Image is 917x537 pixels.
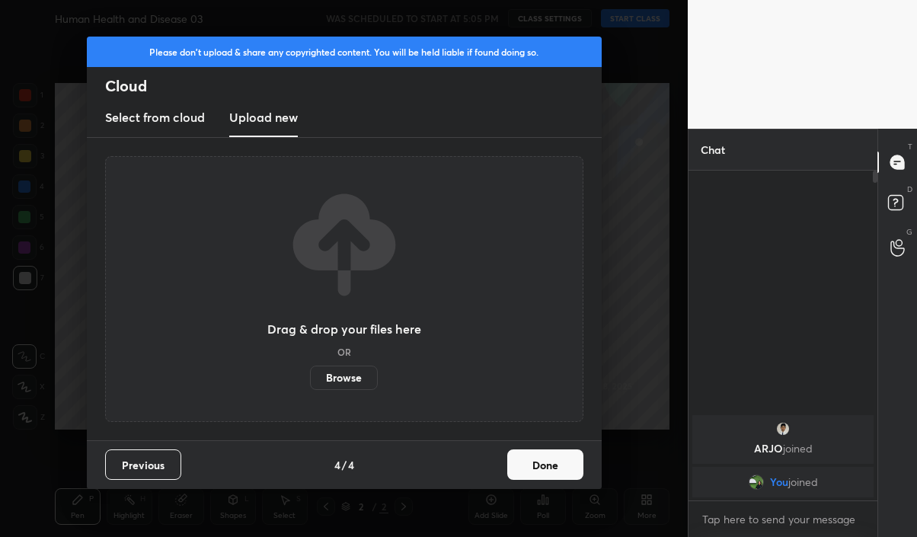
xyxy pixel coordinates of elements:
[783,441,813,455] span: joined
[337,347,351,356] h5: OR
[348,457,354,473] h4: 4
[788,476,818,488] span: joined
[267,323,421,335] h3: Drag & drop your files here
[689,412,877,500] div: grid
[689,129,737,170] p: Chat
[105,76,602,96] h2: Cloud
[334,457,340,473] h4: 4
[229,108,298,126] h3: Upload new
[105,449,181,480] button: Previous
[908,141,912,152] p: T
[775,421,791,436] img: 808054d8e26e45289994f61101d61ca8.jpg
[749,475,764,490] img: e522abdfb3ba4a9ba16d91eb6ff8438d.jpg
[342,457,347,473] h4: /
[701,443,864,455] p: ARJO
[105,108,205,126] h3: Select from cloud
[907,184,912,195] p: D
[87,37,602,67] div: Please don't upload & share any copyrighted content. You will be held liable if found doing so.
[507,449,583,480] button: Done
[906,226,912,238] p: G
[770,476,788,488] span: You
